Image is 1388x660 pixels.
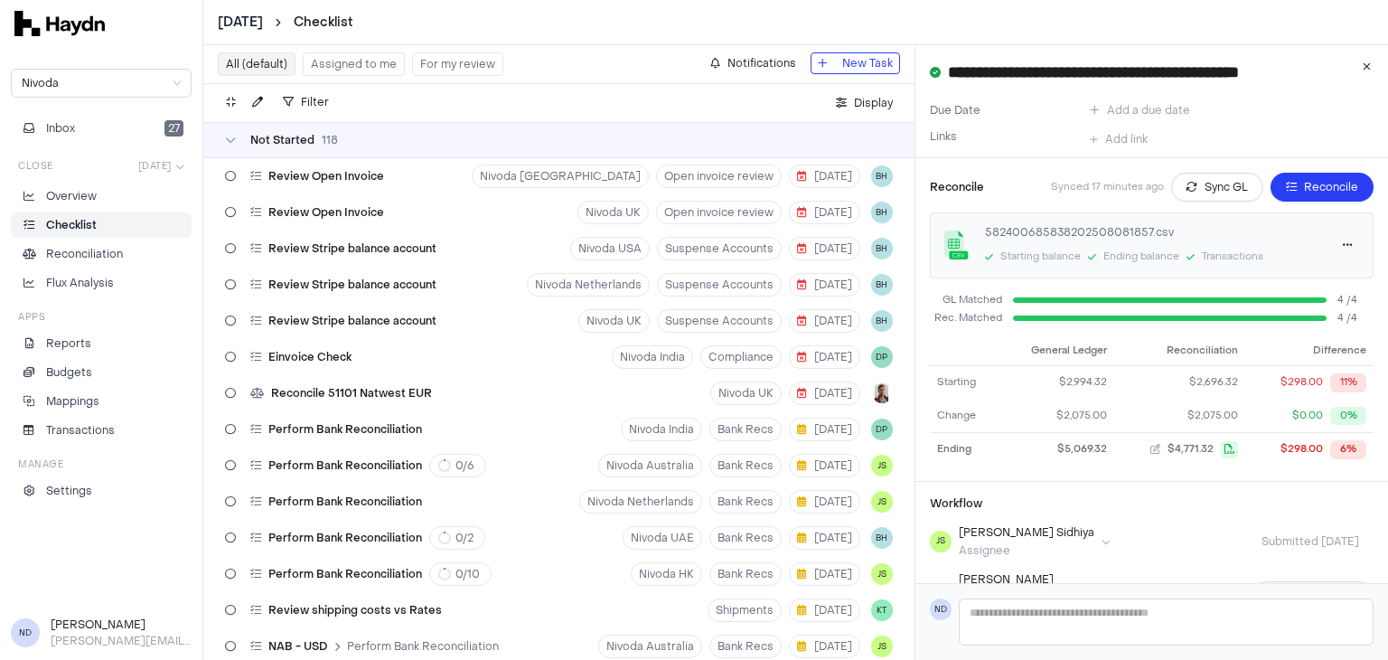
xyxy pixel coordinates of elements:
button: Nivoda UK [577,201,649,224]
a: Checklist [294,14,353,32]
button: JS[PERSON_NAME] SidhiyaAssignee [930,525,1111,558]
button: For my review [412,52,503,76]
th: Difference [1245,337,1374,366]
button: [DATE] [789,345,860,369]
button: DP [871,346,893,368]
span: JS [877,459,886,473]
a: Reconciliation [11,241,192,267]
button: ND[PERSON_NAME] [PERSON_NAME]Reviewer [930,572,1145,619]
button: Nivoda USA [570,237,650,260]
button: [DATE] [789,273,860,297]
span: BH [876,170,887,184]
a: Settings [11,478,192,504]
span: Nivoda [22,70,181,97]
button: [DATE] [789,635,860,658]
span: JS [877,640,886,654]
span: GL Matched [930,293,1002,308]
span: Submitted [DATE] [1247,534,1374,549]
button: Display [829,92,900,114]
button: Nivoda UAE [623,526,702,550]
button: Nivoda [GEOGRAPHIC_DATA] [472,165,649,188]
span: [DATE] [797,278,852,292]
button: $2,075.00 [1121,409,1238,424]
div: 6% [1330,440,1366,459]
span: Perform Bank Reconciliation [268,495,422,509]
span: Filter [301,93,329,111]
span: JS [877,568,886,581]
div: 582400685838202508081857.csv [985,224,1318,240]
button: New Task [811,52,900,74]
span: JS [936,534,945,548]
button: BH [871,274,893,296]
span: 0 / 6 [455,458,474,473]
button: Open invoice review [656,201,782,224]
span: $2,075.00 [1187,409,1238,424]
span: [DATE] [797,241,852,256]
img: JP Smit [872,383,892,403]
span: Perform Bank Reconciliation [347,639,499,654]
h3: Workflow [930,496,982,511]
p: [PERSON_NAME][EMAIL_ADDRESS][DOMAIN_NAME] [51,633,192,649]
button: Nivoda UK [710,382,782,405]
div: Ending balance [1103,250,1179,265]
span: [DATE] [797,205,852,220]
h3: Manage [18,457,63,471]
span: Reconcile 51101 Natwest EUR [271,386,432,401]
span: BH [876,532,887,545]
span: KT [877,604,886,618]
button: [DATE] [131,156,192,176]
div: 11% [1330,373,1366,392]
span: 0 / 10 [455,567,480,581]
p: Mappings [46,393,99,410]
button: KT [871,599,893,621]
p: Synced 17 minutes ago [1051,180,1164,195]
td: Change [930,400,999,433]
button: BH [871,310,893,332]
span: Notifications [727,54,796,72]
div: $5,069.32 [1005,442,1106,457]
button: [DATE] [789,454,860,477]
button: [DATE] [789,165,860,188]
span: [DATE] [797,458,852,473]
button: Open invoice review [656,165,782,188]
label: Links [930,129,957,144]
button: Assigned to me [303,52,405,76]
span: Review Open Invoice [268,205,384,220]
label: Due Date [930,103,1075,118]
button: Bank Recs [709,526,782,550]
button: Notifications [703,52,803,74]
span: [DATE] [138,159,172,173]
a: Transactions [11,418,192,443]
span: DP [876,423,887,437]
span: [DATE] [797,350,852,364]
button: Suspense Accounts [657,309,782,333]
a: Budgets [11,360,192,385]
span: Perform Bank Reconciliation [268,422,422,437]
span: [DATE] [797,422,852,437]
button: BH [871,202,893,223]
button: Bank Recs [709,454,782,477]
span: $4,771.32 [1168,442,1214,457]
p: Transactions [46,422,115,438]
button: [DATE] [789,526,860,550]
span: ND [934,603,947,617]
td: Ending [930,433,999,467]
p: Budgets [46,364,92,381]
a: Reconcile [1271,173,1374,202]
span: 0 / 2 [455,531,474,545]
span: [DATE] [797,495,852,509]
td: Starting [930,366,999,400]
span: 118 [322,133,338,147]
button: DP [871,419,893,440]
th: General Ledger [998,337,1113,366]
button: Inbox27 [11,116,192,141]
span: BH [876,278,887,292]
button: $2,696.32 [1121,375,1238,391]
button: Add link [1083,128,1155,150]
button: [DATE] [789,418,860,441]
button: BH [871,527,893,549]
span: Not Started [250,133,314,147]
span: Perform Bank Reconciliation [268,531,422,545]
button: Bank Recs [709,490,782,514]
